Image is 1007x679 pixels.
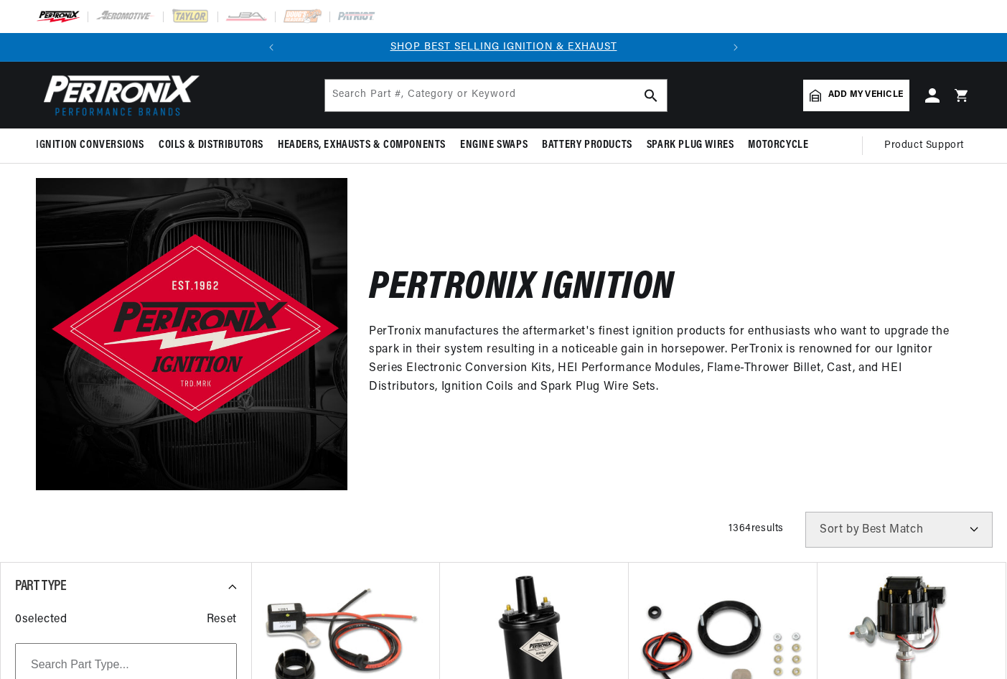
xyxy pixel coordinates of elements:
span: Reset [207,611,237,629]
h2: Pertronix Ignition [369,272,674,306]
summary: Engine Swaps [453,128,535,162]
span: Coils & Distributors [159,138,263,153]
summary: Coils & Distributors [151,128,271,162]
span: Sort by [820,524,859,535]
span: Motorcycle [748,138,808,153]
img: Pertronix [36,70,201,120]
button: search button [635,80,667,111]
button: Translation missing: en.sections.announcements.previous_announcement [257,33,286,62]
span: 0 selected [15,611,67,629]
input: Search Part #, Category or Keyword [325,80,667,111]
summary: Product Support [884,128,971,163]
img: Pertronix Ignition [36,178,347,490]
span: Ignition Conversions [36,138,144,153]
a: Add my vehicle [803,80,909,111]
button: Translation missing: en.sections.announcements.next_announcement [721,33,750,62]
a: SHOP BEST SELLING IGNITION & EXHAUST [390,42,617,52]
summary: Spark Plug Wires [640,128,741,162]
summary: Motorcycle [741,128,815,162]
span: Add my vehicle [828,88,903,102]
select: Sort by [805,512,993,548]
summary: Headers, Exhausts & Components [271,128,453,162]
summary: Ignition Conversions [36,128,151,162]
div: 1 of 2 [286,39,721,55]
div: Announcement [286,39,721,55]
span: 1364 results [729,523,784,534]
span: Engine Swaps [460,138,528,153]
summary: Battery Products [535,128,640,162]
span: Spark Plug Wires [647,138,734,153]
span: Battery Products [542,138,632,153]
p: PerTronix manufactures the aftermarket's finest ignition products for enthusiasts who want to upg... [369,323,950,396]
span: Headers, Exhausts & Components [278,138,446,153]
span: Part Type [15,579,66,594]
span: Product Support [884,138,964,154]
